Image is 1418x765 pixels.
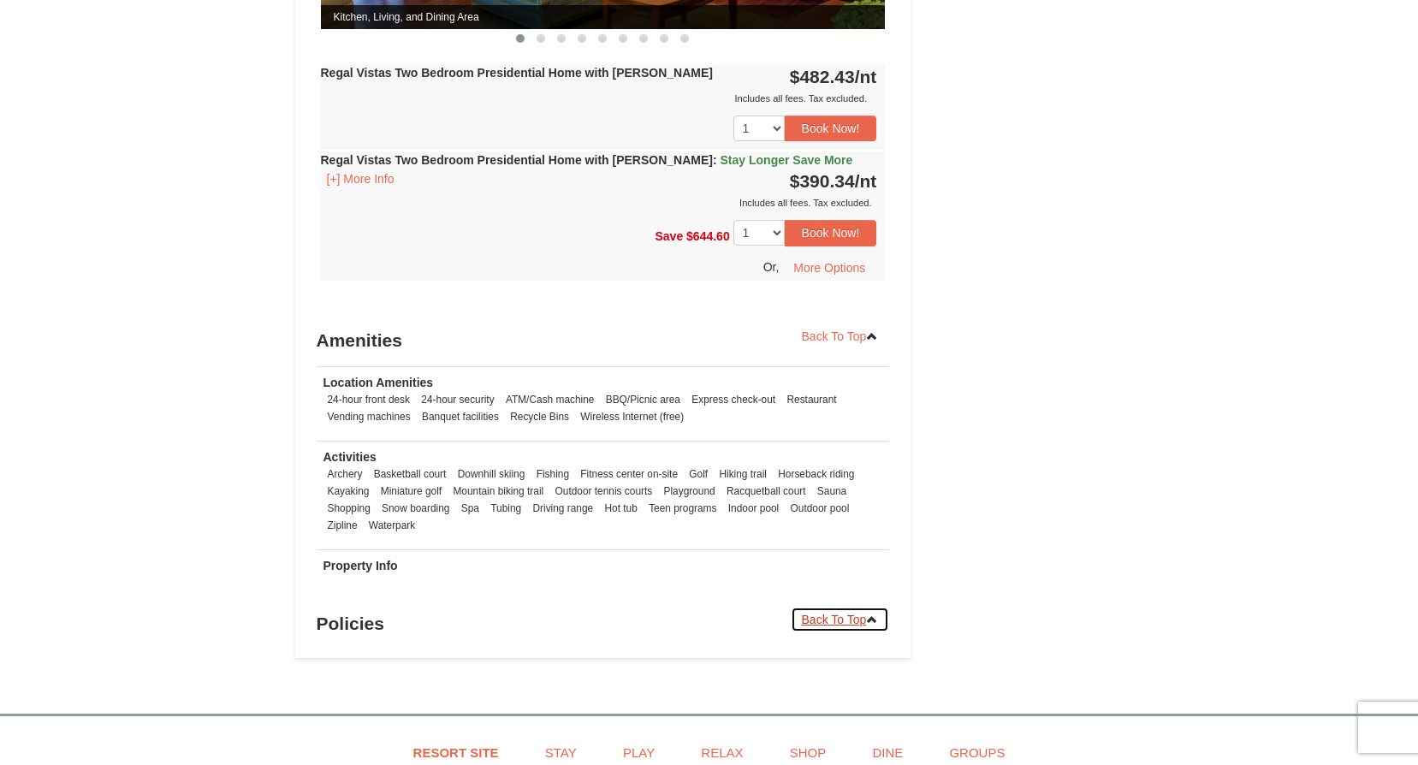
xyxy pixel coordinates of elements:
[790,171,855,191] span: $390.34
[457,500,484,517] li: Spa
[323,483,374,500] li: Kayaking
[576,408,688,425] li: Wireless Internet (free)
[791,607,890,632] a: Back To Top
[791,323,890,349] a: Back To Top
[417,391,498,408] li: 24-hour security
[321,66,713,80] strong: Regal Vistas Two Bedroom Presidential Home with [PERSON_NAME]
[321,90,877,107] div: Includes all fees. Tax excluded.
[317,607,890,641] h3: Policies
[321,5,886,29] span: Kitchen, Living, and Dining Area
[785,116,877,141] button: Book Now!
[323,376,434,389] strong: Location Amenities
[323,408,415,425] li: Vending machines
[721,153,853,167] span: Stay Longer Save More
[486,500,525,517] li: Tubing
[323,517,362,534] li: Zipline
[576,466,682,483] li: Fitness center on-site
[660,483,720,500] li: Playground
[323,450,377,464] strong: Activities
[685,466,712,483] li: Golf
[774,466,858,483] li: Horseback riding
[323,559,398,572] strong: Property Info
[377,483,446,500] li: Miniature golf
[377,500,454,517] li: Snow boarding
[600,500,641,517] li: Hot tub
[506,408,573,425] li: Recycle Bins
[785,220,877,246] button: Book Now!
[790,67,877,86] strong: $482.43
[782,255,876,281] button: More Options
[855,67,877,86] span: /nt
[763,259,780,273] span: Or,
[317,323,890,358] h3: Amenities
[686,229,730,243] span: $644.60
[551,483,657,500] li: Outdoor tennis courts
[448,483,548,500] li: Mountain biking trail
[528,500,597,517] li: Driving range
[715,466,771,483] li: Hiking trail
[782,391,840,408] li: Restaurant
[532,466,573,483] li: Fishing
[501,391,599,408] li: ATM/Cash machine
[813,483,851,500] li: Sauna
[687,391,780,408] li: Express check-out
[321,153,853,167] strong: Regal Vistas Two Bedroom Presidential Home with [PERSON_NAME]
[655,229,683,243] span: Save
[713,153,717,167] span: :
[321,169,400,188] button: [+] More Info
[323,466,367,483] li: Archery
[724,500,784,517] li: Indoor pool
[321,194,877,211] div: Includes all fees. Tax excluded.
[644,500,721,517] li: Teen programs
[454,466,530,483] li: Downhill skiing
[370,466,451,483] li: Basketball court
[602,391,685,408] li: BBQ/Picnic area
[855,171,877,191] span: /nt
[418,408,503,425] li: Banquet facilities
[323,500,375,517] li: Shopping
[323,391,415,408] li: 24-hour front desk
[365,517,419,534] li: Waterpark
[786,500,854,517] li: Outdoor pool
[722,483,810,500] li: Racquetball court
